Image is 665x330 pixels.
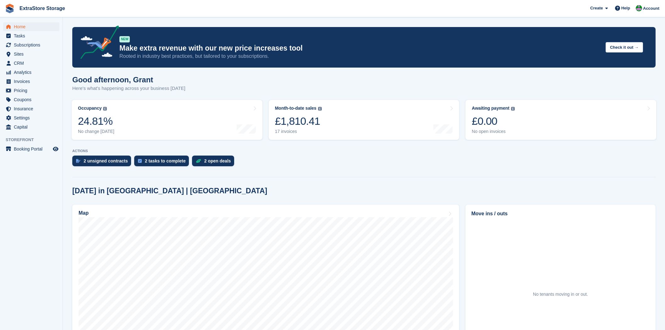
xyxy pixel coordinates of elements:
[3,104,59,113] a: menu
[14,123,52,131] span: Capital
[78,115,114,128] div: 24.81%
[72,85,185,92] p: Here's what's happening across your business [DATE]
[471,210,650,217] h2: Move ins / outs
[6,137,63,143] span: Storefront
[196,159,201,163] img: deal-1b604bf984904fb50ccaf53a9ad4b4a5d6e5aea283cecdc64d6e3604feb123c2.svg
[14,50,52,58] span: Sites
[14,31,52,40] span: Tasks
[3,59,59,68] a: menu
[72,187,267,195] h2: [DATE] in [GEOGRAPHIC_DATA] | [GEOGRAPHIC_DATA]
[145,158,186,163] div: 2 tasks to complete
[14,22,52,31] span: Home
[3,123,59,131] a: menu
[472,106,509,111] div: Awaiting payment
[79,210,89,216] h2: Map
[533,291,588,298] div: No tenants moving in or out.
[14,113,52,122] span: Settings
[119,53,601,60] p: Rooted in industry best practices, but tailored to your subscriptions.
[103,107,107,111] img: icon-info-grey-7440780725fd019a000dd9b08b2336e03edf1995a4989e88bcd33f0948082b44.svg
[590,5,603,11] span: Create
[72,100,262,140] a: Occupancy 24.81% No change [DATE]
[3,50,59,58] a: menu
[5,4,14,13] img: stora-icon-8386f47178a22dfd0bd8f6a31ec36ba5ce8667c1dd55bd0f319d3a0aa187defe.svg
[192,156,237,169] a: 2 open deals
[14,77,52,86] span: Invoices
[14,95,52,104] span: Coupons
[119,44,601,53] p: Make extra revenue with our new price increases tool
[275,106,316,111] div: Month-to-date sales
[14,145,52,153] span: Booking Portal
[3,31,59,40] a: menu
[14,86,52,95] span: Pricing
[3,41,59,49] a: menu
[72,75,185,84] h1: Good afternoon, Grant
[14,41,52,49] span: Subscriptions
[78,106,102,111] div: Occupancy
[3,95,59,104] a: menu
[606,42,643,52] button: Check it out →
[78,129,114,134] div: No change [DATE]
[134,156,192,169] a: 2 tasks to complete
[14,59,52,68] span: CRM
[72,149,656,153] p: ACTIONS
[84,158,128,163] div: 2 unsigned contracts
[275,115,322,128] div: £1,810.41
[14,104,52,113] span: Insurance
[465,100,656,140] a: Awaiting payment £0.00 No open invoices
[119,36,130,42] div: NEW
[138,159,142,163] img: task-75834270c22a3079a89374b754ae025e5fb1db73e45f91037f5363f120a921f8.svg
[3,22,59,31] a: menu
[472,129,515,134] div: No open invoices
[3,145,59,153] a: menu
[3,77,59,86] a: menu
[17,3,68,14] a: ExtraStore Storage
[204,158,231,163] div: 2 open deals
[3,113,59,122] a: menu
[72,156,134,169] a: 2 unsigned contracts
[269,100,459,140] a: Month-to-date sales £1,810.41 17 invoices
[75,25,119,61] img: price-adjustments-announcement-icon-8257ccfd72463d97f412b2fc003d46551f7dbcb40ab6d574587a9cd5c0d94...
[472,115,515,128] div: £0.00
[318,107,322,111] img: icon-info-grey-7440780725fd019a000dd9b08b2336e03edf1995a4989e88bcd33f0948082b44.svg
[636,5,642,11] img: Grant Daniel
[3,68,59,77] a: menu
[275,129,322,134] div: 17 invoices
[511,107,515,111] img: icon-info-grey-7440780725fd019a000dd9b08b2336e03edf1995a4989e88bcd33f0948082b44.svg
[643,5,659,12] span: Account
[52,145,59,153] a: Preview store
[14,68,52,77] span: Analytics
[621,5,630,11] span: Help
[3,86,59,95] a: menu
[76,159,80,163] img: contract_signature_icon-13c848040528278c33f63329250d36e43548de30e8caae1d1a13099fd9432cc5.svg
